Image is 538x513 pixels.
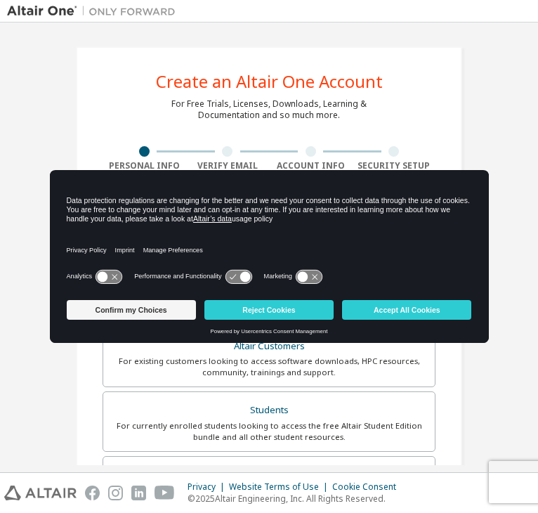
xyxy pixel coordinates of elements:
[85,486,100,500] img: facebook.svg
[171,98,367,121] div: For Free Trials, Licenses, Downloads, Learning & Documentation and so much more.
[131,486,146,500] img: linkedin.svg
[7,4,183,18] img: Altair One
[269,160,353,171] div: Account Info
[156,73,383,90] div: Create an Altair One Account
[112,420,426,443] div: For currently enrolled students looking to access the free Altair Student Edition bundle and all ...
[112,356,426,378] div: For existing customers looking to access software downloads, HPC resources, community, trainings ...
[186,160,270,171] div: Verify Email
[4,486,77,500] img: altair_logo.svg
[108,486,123,500] img: instagram.svg
[353,160,436,171] div: Security Setup
[112,401,426,420] div: Students
[188,493,405,505] p: © 2025 Altair Engineering, Inc. All Rights Reserved.
[229,481,332,493] div: Website Terms of Use
[103,160,186,171] div: Personal Info
[112,337,426,356] div: Altair Customers
[188,481,229,493] div: Privacy
[155,486,175,500] img: youtube.svg
[332,481,405,493] div: Cookie Consent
